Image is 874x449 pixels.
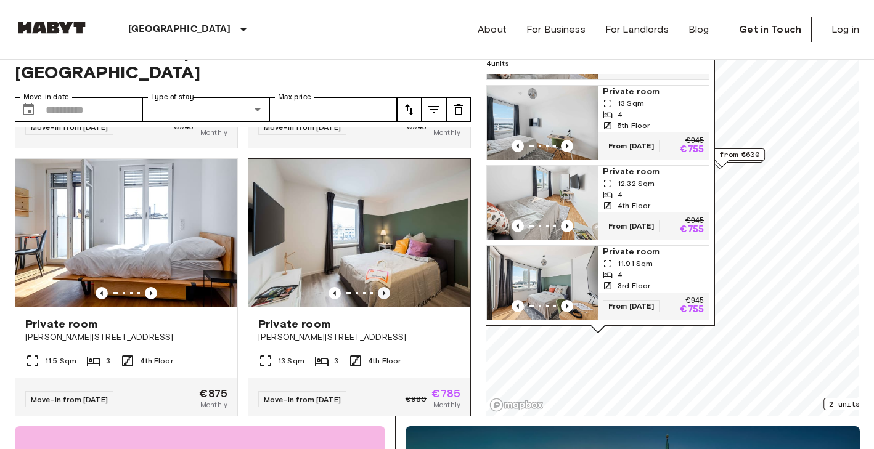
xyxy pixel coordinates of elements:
[248,158,471,421] a: Marketing picture of unit DE-02-014-004-01HFPrevious imagePrevious imagePrivate room[PERSON_NAME]...
[618,258,653,269] span: 11.91 Sqm
[198,116,227,127] span: €755
[618,109,623,120] span: 4
[264,395,341,404] span: Move-in from [DATE]
[526,22,586,37] a: For Business
[486,85,709,160] a: Marketing picture of unit DE-02-022-004-04HFPrevious imagePrevious imagePrivate room13 Sqm45th Fl...
[680,305,704,315] p: €755
[31,123,108,132] span: Move-in from [DATE]
[248,159,470,307] img: Marketing picture of unit DE-02-014-004-01HF
[603,86,704,98] span: Private room
[278,355,304,366] span: 13 Sqm
[680,65,704,75] p: €755
[478,22,507,37] a: About
[128,22,231,37] p: [GEOGRAPHIC_DATA]
[618,200,650,211] span: 4th Floor
[688,22,709,37] a: Blog
[433,399,460,410] span: Monthly
[487,86,598,160] img: Marketing picture of unit DE-02-022-004-04HF
[368,355,401,366] span: 4th Floor
[618,178,655,189] span: 12.32 Sqm
[561,300,573,312] button: Previous image
[487,246,598,320] img: Marketing picture of unit DE-02-022-002-02HF
[329,287,341,299] button: Previous image
[431,116,460,127] span: €755
[140,355,173,366] span: 4th Floor
[397,97,422,122] button: tune
[486,165,709,240] a: Marketing picture of unit DE-02-022-003-03HFPrevious imagePrevious imagePrivate room12.32 Sqm44th...
[685,297,704,305] p: €945
[15,41,471,83] span: Private rooms and apartments for rent in [GEOGRAPHIC_DATA]
[422,97,446,122] button: tune
[603,220,660,232] span: From [DATE]
[486,58,709,69] span: 4 units
[433,127,460,138] span: Monthly
[512,300,524,312] button: Previous image
[561,140,573,152] button: Previous image
[481,18,715,333] div: Map marker
[199,388,227,399] span: €875
[618,189,623,200] span: 4
[512,140,524,152] button: Previous image
[603,166,704,178] span: Private room
[487,166,598,240] img: Marketing picture of unit DE-02-022-003-03HF
[334,355,338,366] span: 3
[486,245,709,320] a: Marketing picture of unit DE-02-022-002-02HFPrevious imagePrevious imagePrivate room11.91 Sqm43rd...
[264,123,341,132] span: Move-in from [DATE]
[278,92,311,102] label: Max price
[25,331,227,344] span: [PERSON_NAME][STREET_ADDRESS]
[618,98,644,109] span: 13 Sqm
[200,399,227,410] span: Monthly
[603,246,704,258] span: Private room
[680,225,704,235] p: €755
[618,269,623,280] span: 4
[603,140,660,152] span: From [DATE]
[23,92,69,102] label: Move-in date
[15,22,89,34] img: Habyt
[561,220,573,232] button: Previous image
[431,388,460,399] span: €785
[512,220,524,232] button: Previous image
[679,148,765,168] div: Map marker
[145,287,157,299] button: Previous image
[446,97,471,122] button: tune
[106,355,110,366] span: 3
[618,120,650,131] span: 5th Floor
[831,22,859,37] a: Log in
[685,217,704,225] p: €945
[406,394,427,405] span: €980
[25,317,97,331] span: Private room
[618,280,650,291] span: 3rd Floor
[258,317,330,331] span: Private room
[31,395,108,404] span: Move-in from [DATE]
[729,17,812,42] a: Get in Touch
[685,137,704,145] p: €945
[200,127,227,138] span: Monthly
[45,355,76,366] span: 11.5 Sqm
[16,97,41,122] button: Choose date
[489,398,544,412] a: Mapbox logo
[258,331,460,344] span: [PERSON_NAME][STREET_ADDRESS]
[378,287,390,299] button: Previous image
[603,300,660,312] span: From [DATE]
[605,22,669,37] a: For Landlords
[15,158,238,421] a: Marketing picture of unit DE-02-085-03QPrevious imagePrevious imagePrivate room[PERSON_NAME][STRE...
[407,121,427,132] span: €945
[680,145,704,155] p: €755
[96,287,108,299] button: Previous image
[15,159,237,307] img: Marketing picture of unit DE-02-085-03Q
[684,149,759,160] span: 3 units from €630
[151,92,194,102] label: Type of stay
[174,121,194,132] span: €945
